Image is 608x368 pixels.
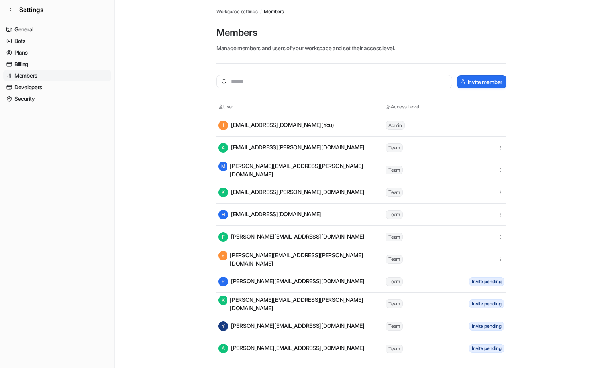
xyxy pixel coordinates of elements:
[216,26,506,39] p: Members
[386,277,403,286] span: Team
[386,255,403,264] span: Team
[218,143,228,153] span: A
[218,277,228,286] span: R
[3,93,111,104] a: Security
[386,188,403,197] span: Team
[218,143,365,153] div: [EMAIL_ADDRESS][PERSON_NAME][DOMAIN_NAME]
[218,251,385,268] div: [PERSON_NAME][EMAIL_ADDRESS][PERSON_NAME][DOMAIN_NAME]
[218,277,365,286] div: [PERSON_NAME][EMAIL_ADDRESS][DOMAIN_NAME]
[386,322,403,331] span: Team
[218,251,228,260] span: S
[386,345,403,353] span: Team
[218,232,365,242] div: [PERSON_NAME][EMAIL_ADDRESS][DOMAIN_NAME]
[3,35,111,47] a: Bots
[218,210,228,219] span: H
[3,24,111,35] a: General
[218,344,228,353] span: A
[469,322,504,331] span: Invite pending
[3,59,111,70] a: Billing
[218,121,334,130] div: [EMAIL_ADDRESS][DOMAIN_NAME] (You)
[385,103,457,111] th: Access Level
[469,299,504,308] span: Invite pending
[386,104,391,109] img: Access Level
[218,232,228,242] span: F
[260,8,262,15] span: /
[218,162,385,178] div: [PERSON_NAME][EMAIL_ADDRESS][PERSON_NAME][DOMAIN_NAME]
[457,75,506,88] button: Invite member
[216,8,258,15] a: Workspace settings
[216,44,506,52] p: Manage members and users of your workspace and set their access level.
[469,344,504,353] span: Invite pending
[218,188,228,197] span: K
[3,70,111,81] a: Members
[218,321,228,331] span: Y
[3,47,111,58] a: Plans
[218,210,321,219] div: [EMAIL_ADDRESS][DOMAIN_NAME]
[3,82,111,93] a: Developers
[218,321,365,331] div: [PERSON_NAME][EMAIL_ADDRESS][DOMAIN_NAME]
[469,277,504,286] span: Invite pending
[218,121,228,130] span: I
[218,162,228,171] span: M
[218,188,365,197] div: [EMAIL_ADDRESS][PERSON_NAME][DOMAIN_NAME]
[218,296,228,305] span: K
[386,233,403,241] span: Team
[386,299,403,308] span: Team
[218,344,365,353] div: [PERSON_NAME][EMAIL_ADDRESS][DOMAIN_NAME]
[218,296,385,312] div: [PERSON_NAME][EMAIL_ADDRESS][PERSON_NAME][DOMAIN_NAME]
[19,5,43,14] span: Settings
[386,121,405,130] span: Admin
[218,104,223,109] img: User
[386,210,403,219] span: Team
[264,8,284,15] a: Members
[386,143,403,152] span: Team
[386,166,403,174] span: Team
[218,103,385,111] th: User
